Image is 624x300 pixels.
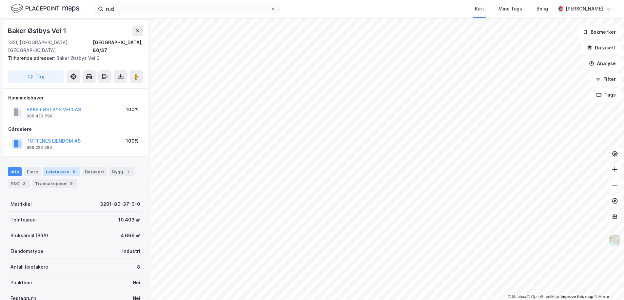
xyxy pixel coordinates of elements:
[8,54,138,62] div: Baker Østbys Vei 3
[8,70,64,83] button: Tag
[10,232,48,239] div: Bruksareal (BRA)
[93,39,143,54] div: [GEOGRAPHIC_DATA], 80/37
[137,263,140,271] div: 8
[122,247,140,255] div: Industri
[43,167,80,176] div: Leietakere
[10,216,37,224] div: Tomteareal
[10,263,48,271] div: Antall leietakere
[118,216,140,224] div: 10 403 ㎡
[27,114,52,119] div: 988 413 798
[82,167,107,176] div: Datasett
[609,234,621,246] img: Z
[591,269,624,300] iframe: Chat Widget
[32,179,77,188] div: Transaksjoner
[583,57,621,70] button: Analyse
[8,26,67,36] div: Baker Østbys Vei 1
[8,179,30,188] div: ESG
[8,55,56,61] span: Tilhørende adresser:
[498,5,522,13] div: Mine Tags
[8,125,143,133] div: Gårdeiere
[475,5,484,13] div: Kart
[10,247,43,255] div: Eiendomstype
[577,26,621,39] button: Bokmerker
[10,200,32,208] div: Matrikkel
[100,200,140,208] div: 3201-80-37-0-0
[8,94,143,102] div: Hjemmelshaver
[10,3,79,14] img: logo.f888ab2527a4732fd821a326f86c7f29.svg
[590,73,621,86] button: Filter
[68,180,75,187] div: 9
[561,294,593,299] a: Improve this map
[21,180,27,187] div: 2
[133,279,140,287] div: Nei
[27,145,52,150] div: 989 223 380
[8,39,93,54] div: 1351, [GEOGRAPHIC_DATA], [GEOGRAPHIC_DATA]
[70,168,77,175] div: 8
[581,41,621,54] button: Datasett
[566,5,603,13] div: [PERSON_NAME]
[10,279,32,287] div: Punktleie
[103,4,270,14] input: Søk på adresse, matrikkel, gårdeiere, leietakere eller personer
[8,167,22,176] div: Info
[591,88,621,101] button: Tags
[24,167,41,176] div: Eiere
[126,137,139,145] div: 100%
[508,294,526,299] a: Mapbox
[121,232,140,239] div: 4 666 ㎡
[527,294,559,299] a: OpenStreetMap
[125,168,131,175] div: 1
[126,106,139,114] div: 100%
[536,5,548,13] div: Bolig
[109,167,134,176] div: Bygg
